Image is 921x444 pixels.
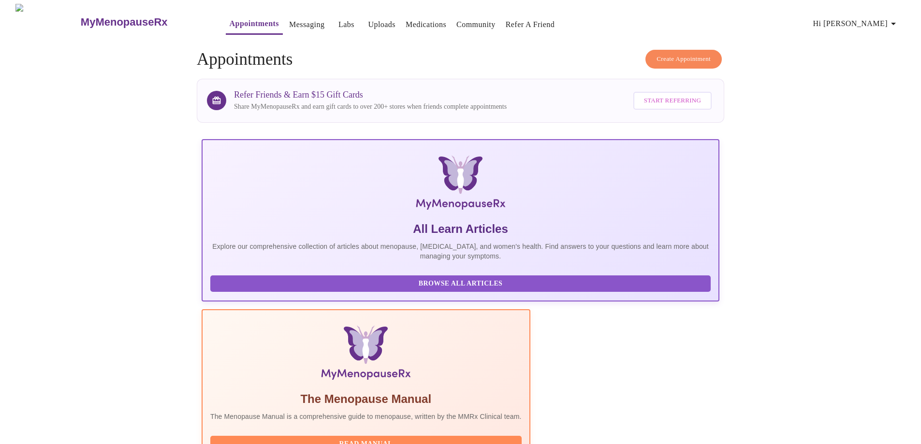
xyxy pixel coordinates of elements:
a: MyMenopauseRx [79,5,206,39]
h5: All Learn Articles [210,221,711,237]
button: Medications [402,15,450,34]
span: Browse All Articles [220,278,701,290]
h4: Appointments [197,50,724,69]
a: Refer a Friend [506,18,555,31]
span: Create Appointment [657,54,711,65]
p: Share MyMenopauseRx and earn gift cards to over 200+ stores when friends complete appointments [234,102,507,112]
button: Create Appointment [645,50,722,69]
a: Appointments [230,17,279,30]
p: Explore our comprehensive collection of articles about menopause, [MEDICAL_DATA], and women's hea... [210,242,711,261]
button: Refer a Friend [502,15,559,34]
button: Community [453,15,499,34]
a: Community [456,18,496,31]
p: The Menopause Manual is a comprehensive guide to menopause, written by the MMRx Clinical team. [210,412,522,421]
button: Uploads [364,15,399,34]
img: MyMenopauseRx Logo [288,156,633,214]
h3: MyMenopauseRx [81,16,168,29]
span: Hi [PERSON_NAME] [813,17,899,30]
a: Medications [406,18,446,31]
button: Messaging [285,15,328,34]
h5: The Menopause Manual [210,391,522,407]
button: Hi [PERSON_NAME] [809,14,903,33]
a: Uploads [368,18,395,31]
button: Browse All Articles [210,275,711,292]
img: MyMenopauseRx Logo [15,4,79,40]
button: Start Referring [633,92,712,110]
button: Labs [331,15,362,34]
img: Menopause Manual [260,326,472,384]
a: Messaging [289,18,324,31]
a: Browse All Articles [210,279,713,287]
a: Start Referring [631,87,714,115]
h3: Refer Friends & Earn $15 Gift Cards [234,90,507,100]
span: Start Referring [644,95,701,106]
a: Labs [338,18,354,31]
button: Appointments [226,14,283,35]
